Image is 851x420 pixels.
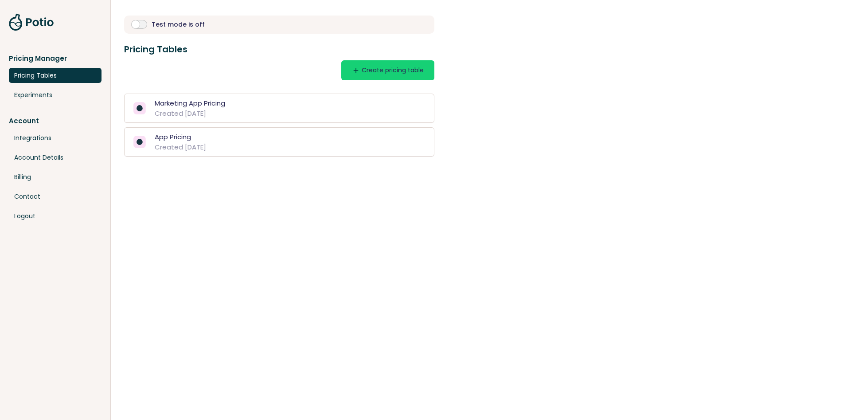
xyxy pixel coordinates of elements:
[124,43,434,56] h3: Pricing Tables
[9,53,101,63] div: Pricing Manager
[352,67,360,75] span: add
[155,132,191,142] div: App Pricing
[152,20,205,29] div: Test mode is off
[9,116,101,126] a: Account
[9,208,101,224] a: Logout
[9,189,101,204] a: Contact
[155,142,206,152] div: Created [DATE]
[9,130,101,145] a: Integrations
[124,127,434,157] a: App PricingCreated [DATE]Duplicate
[9,150,101,165] a: Account Details
[155,108,230,118] div: Created [DATE]
[341,60,434,80] button: addCreate pricing table
[9,169,101,184] a: Billing
[9,68,101,83] a: Pricing Tables
[124,94,434,123] a: Marketing App PricingCreated [DATE]Duplicate
[9,87,101,102] a: Experiments
[155,98,225,108] div: Marketing App Pricing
